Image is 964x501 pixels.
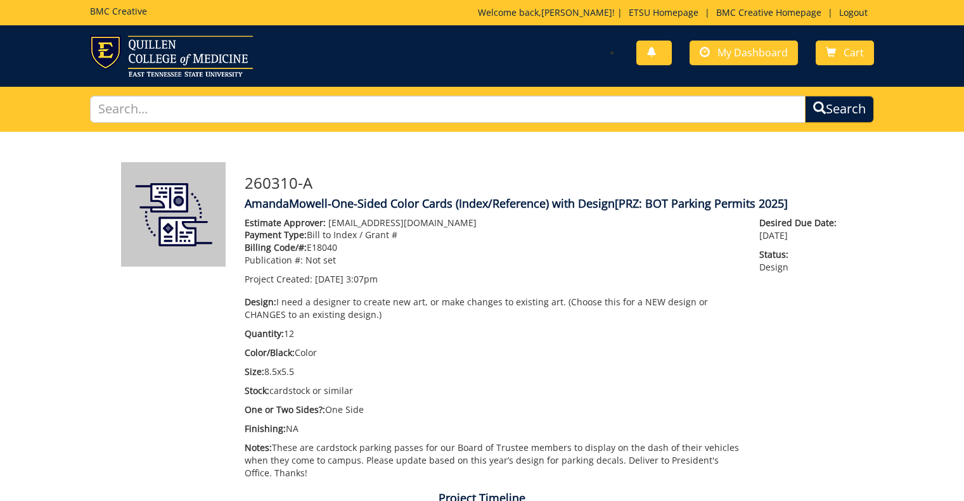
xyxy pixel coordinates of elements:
[245,198,844,210] h4: AmandaMowell-One-Sided Color Cards (Index/Reference) with Design
[622,6,705,18] a: ETSU Homepage
[245,273,312,285] span: Project Created:
[478,6,874,19] p: Welcome back, ! | | |
[717,46,788,60] span: My Dashboard
[844,46,864,60] span: Cart
[759,217,843,229] span: Desired Due Date:
[245,217,326,229] span: Estimate Approver:
[245,217,741,229] p: [EMAIL_ADDRESS][DOMAIN_NAME]
[121,162,226,267] img: Product featured image
[305,254,336,266] span: Not set
[245,403,325,415] span: One or Two Sides?:
[245,403,741,416] p: One Side
[245,441,272,453] span: Notes:
[245,229,307,241] span: Payment Type:
[245,229,741,241] p: Bill to Index / Grant #
[315,273,378,285] span: [DATE] 3:07pm
[245,175,844,191] h3: 260310-A
[245,346,741,359] p: Color
[805,96,874,123] button: Search
[90,6,147,16] h5: BMC Creative
[245,422,286,434] span: Finishing:
[245,241,307,253] span: Billing Code/#:
[245,327,741,340] p: 12
[759,248,843,274] p: Design
[245,384,741,397] p: cardstock or similar
[245,384,269,396] span: Stock:
[759,248,843,261] span: Status:
[833,6,874,18] a: Logout
[245,296,276,308] span: Design:
[245,327,284,339] span: Quantity:
[245,365,264,377] span: Size:
[690,41,798,65] a: My Dashboard
[245,296,741,321] p: I need a designer to create new art, or make changes to existing art. (Choose this for a NEW desi...
[759,217,843,242] p: [DATE]
[90,96,806,123] input: Search...
[245,254,303,266] span: Publication #:
[245,241,741,254] p: E18040
[245,346,295,358] span: Color/Black:
[816,41,874,65] a: Cart
[245,422,741,435] p: NA
[710,6,828,18] a: BMC Creative Homepage
[615,196,788,211] span: [PRZ: BOT Parking Permits 2025]
[245,365,741,378] p: 8.5x5.5
[90,35,253,77] img: ETSU logo
[541,6,612,18] a: [PERSON_NAME]
[245,441,741,479] p: These are cardstock parking passes for our Board of Trustee members to display on the dash of the...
